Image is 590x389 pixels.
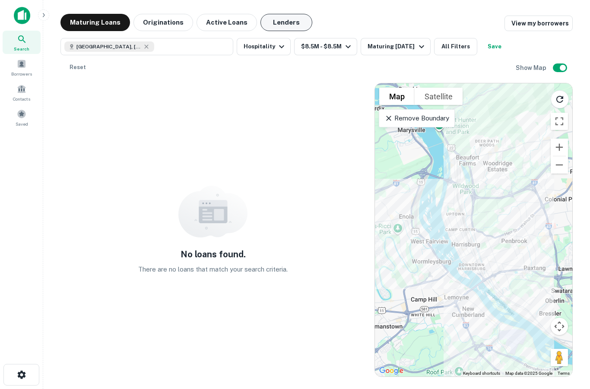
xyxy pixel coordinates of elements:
[504,16,573,31] a: View my borrowers
[197,14,257,31] button: Active Loans
[434,38,477,55] button: All Filters
[14,45,29,52] span: Search
[16,120,28,127] span: Saved
[14,7,30,24] img: capitalize-icon.png
[481,38,508,55] button: Save your search to get updates of matches that match your search criteria.
[13,95,30,102] span: Contacts
[463,370,500,376] button: Keyboard shortcuts
[547,320,590,361] iframe: Chat Widget
[260,14,312,31] button: Lenders
[368,41,426,52] div: Maturing [DATE]
[384,113,449,123] p: Remove Boundary
[377,365,406,376] img: Google
[505,371,552,376] span: Map data ©2025 Google
[3,106,41,129] a: Saved
[551,139,568,156] button: Zoom in
[379,88,415,105] button: Show street map
[551,90,569,108] button: Reload search area
[138,264,288,275] p: There are no loans that match your search criteria.
[294,38,357,55] button: $8.5M - $8.5M
[11,70,32,77] span: Borrowers
[377,365,406,376] a: Open this area in Google Maps (opens a new window)
[3,56,41,79] a: Borrowers
[361,38,430,55] button: Maturing [DATE]
[60,14,130,31] button: Maturing Loans
[558,371,570,376] a: Terms (opens in new tab)
[237,38,291,55] button: Hospitality
[3,81,41,104] a: Contacts
[551,318,568,335] button: Map camera controls
[181,248,246,261] h5: No loans found.
[3,31,41,54] a: Search
[133,14,193,31] button: Originations
[415,88,463,105] button: Show satellite imagery
[178,186,247,237] img: empty content
[516,63,548,73] h6: Show Map
[60,38,233,55] button: [GEOGRAPHIC_DATA], [GEOGRAPHIC_DATA], [GEOGRAPHIC_DATA]
[64,59,92,76] button: Reset
[551,156,568,174] button: Zoom out
[76,43,141,51] span: [GEOGRAPHIC_DATA], [GEOGRAPHIC_DATA], [GEOGRAPHIC_DATA]
[375,83,572,376] div: 0 0
[551,113,568,130] button: Toggle fullscreen view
